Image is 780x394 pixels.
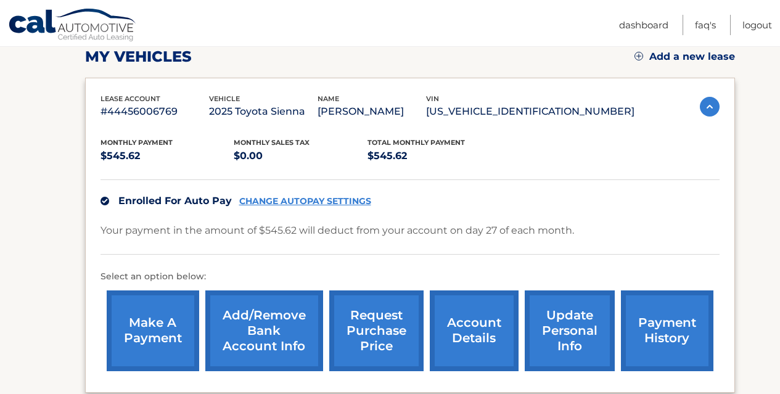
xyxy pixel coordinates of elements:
[634,52,643,60] img: add.svg
[239,196,371,207] a: CHANGE AUTOPAY SETTINGS
[101,147,234,165] p: $545.62
[695,15,716,35] a: FAQ's
[101,222,574,239] p: Your payment in the amount of $545.62 will deduct from your account on day 27 of each month.
[318,94,339,103] span: name
[367,138,465,147] span: Total Monthly Payment
[234,147,367,165] p: $0.00
[107,290,199,371] a: make a payment
[209,103,318,120] p: 2025 Toyota Sienna
[209,94,240,103] span: vehicle
[101,269,720,284] p: Select an option below:
[426,94,439,103] span: vin
[101,103,209,120] p: #44456006769
[85,47,192,66] h2: my vehicles
[619,15,668,35] a: Dashboard
[525,290,615,371] a: update personal info
[742,15,772,35] a: Logout
[101,94,160,103] span: lease account
[318,103,426,120] p: [PERSON_NAME]
[621,290,713,371] a: payment history
[700,97,720,117] img: accordion-active.svg
[234,138,310,147] span: Monthly sales Tax
[101,138,173,147] span: Monthly Payment
[430,290,519,371] a: account details
[367,147,501,165] p: $545.62
[205,290,323,371] a: Add/Remove bank account info
[329,290,424,371] a: request purchase price
[118,195,232,207] span: Enrolled For Auto Pay
[101,197,109,205] img: check.svg
[8,8,138,44] a: Cal Automotive
[634,51,735,63] a: Add a new lease
[426,103,634,120] p: [US_VEHICLE_IDENTIFICATION_NUMBER]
